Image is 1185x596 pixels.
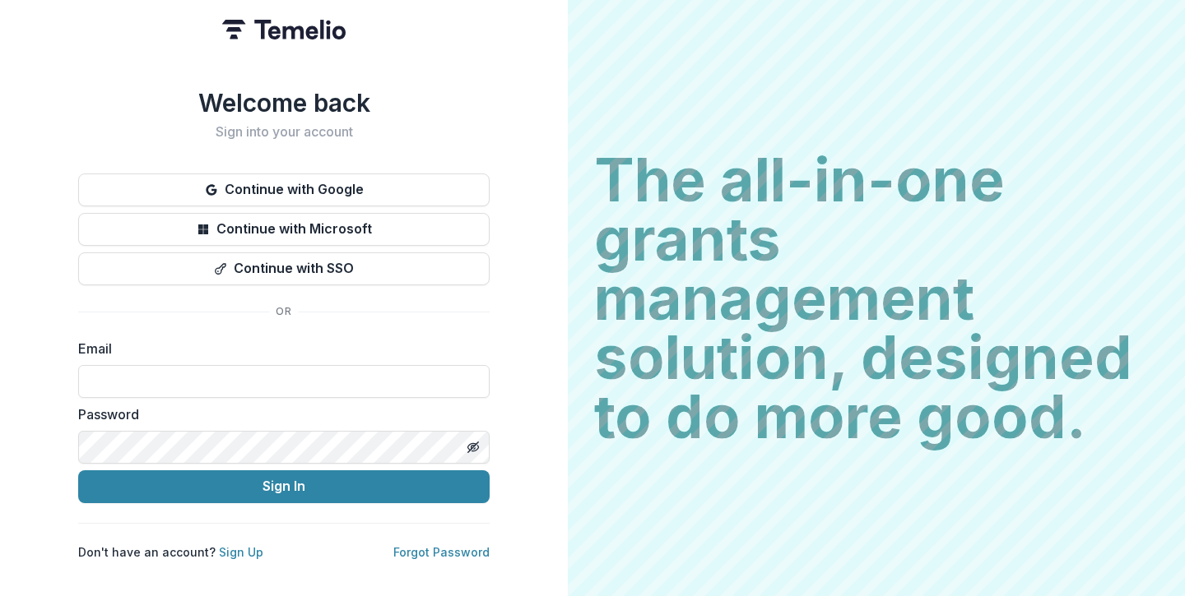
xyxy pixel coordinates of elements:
a: Sign Up [219,545,263,559]
button: Continue with Microsoft [78,213,490,246]
a: Forgot Password [393,545,490,559]
button: Continue with Google [78,173,490,206]
label: Password [78,404,480,424]
button: Continue with SSO [78,252,490,285]
button: Sign In [78,470,490,503]
h1: Welcome back [78,88,490,118]
button: Toggle password visibility [460,434,486,460]
p: Don't have an account? [78,543,263,561]
label: Email [78,339,480,358]
h2: Sign into your account [78,124,490,140]
img: Temelio [222,20,346,39]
